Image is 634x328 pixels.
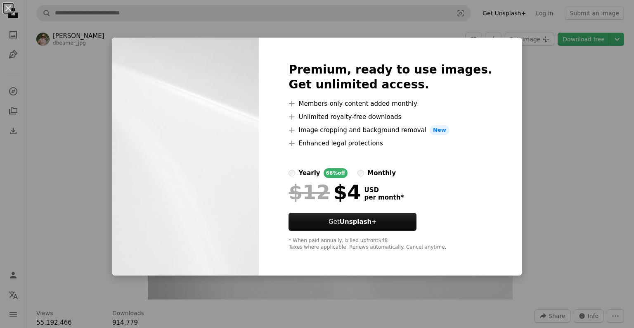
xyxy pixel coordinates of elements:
h2: Premium, ready to use images. Get unlimited access. [289,62,492,92]
span: per month * [364,194,404,201]
button: GetUnsplash+ [289,213,416,231]
div: $4 [289,181,361,203]
li: Enhanced legal protections [289,138,492,148]
input: monthly [357,170,364,176]
li: Members-only content added monthly [289,99,492,109]
img: photo-1588345921523-c2dcdb7f1dcd [112,38,259,276]
span: New [430,125,449,135]
span: $12 [289,181,330,203]
div: 66% off [324,168,348,178]
strong: Unsplash+ [340,218,377,226]
div: * When paid annually, billed upfront $48 Taxes where applicable. Renews automatically. Cancel any... [289,238,492,251]
li: Unlimited royalty-free downloads [289,112,492,122]
input: yearly66%off [289,170,295,176]
span: USD [364,186,404,194]
li: Image cropping and background removal [289,125,492,135]
div: yearly [298,168,320,178]
div: monthly [367,168,396,178]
